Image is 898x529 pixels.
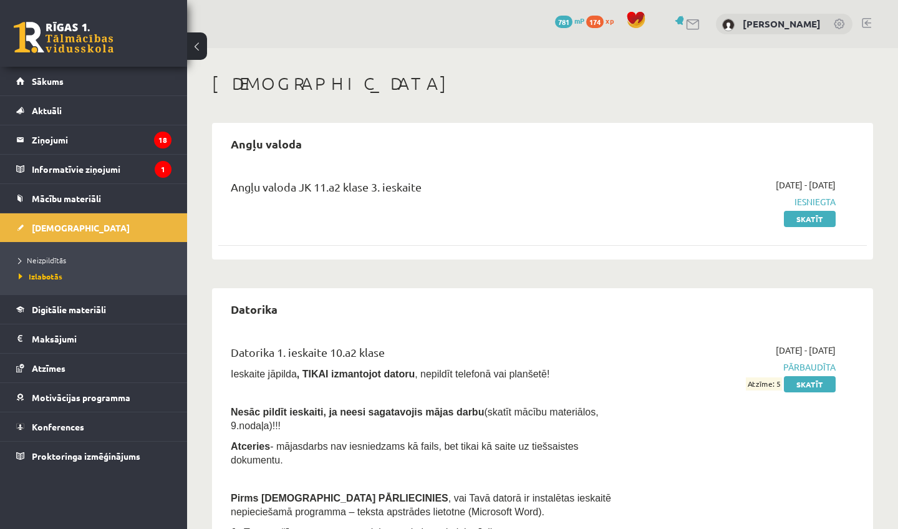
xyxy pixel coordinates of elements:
[16,213,171,242] a: [DEMOGRAPHIC_DATA]
[16,383,171,412] a: Motivācijas programma
[555,16,572,28] span: 781
[32,193,101,204] span: Mācību materiāli
[32,125,171,154] legend: Ziņojumi
[155,161,171,178] i: 1
[32,75,64,87] span: Sākums
[218,294,290,324] h2: Datorika
[16,96,171,125] a: Aktuāli
[19,271,62,281] span: Izlabotās
[586,16,620,26] a: 174 xp
[231,178,628,201] div: Angļu valoda JK 11.a2 klase 3. ieskaite
[19,255,66,265] span: Neizpildītās
[16,155,171,183] a: Informatīvie ziņojumi1
[586,16,604,28] span: 174
[776,178,836,192] span: [DATE] - [DATE]
[16,184,171,213] a: Mācību materiāli
[16,67,171,95] a: Sākums
[231,369,549,379] span: Ieskaite jāpilda , nepildīt telefonā vai planšetē!
[555,16,584,26] a: 781 mP
[16,324,171,353] a: Maksājumi
[231,441,579,465] span: - mājasdarbs nav iesniedzams kā fails, bet tikai kā saite uz tiešsaistes dokumentu.
[32,222,130,233] span: [DEMOGRAPHIC_DATA]
[647,361,836,374] span: Pārbaudīta
[19,271,175,282] a: Izlabotās
[16,442,171,470] a: Proktoringa izmēģinājums
[16,125,171,154] a: Ziņojumi18
[231,407,599,431] span: (skatīt mācību materiālos, 9.nodaļa)!!!
[746,377,782,391] span: Atzīme: 5
[647,195,836,208] span: Iesniegta
[32,105,62,116] span: Aktuāli
[19,255,175,266] a: Neizpildītās
[32,362,65,374] span: Atzīmes
[784,376,836,392] a: Skatīt
[218,129,314,158] h2: Angļu valoda
[14,22,113,53] a: Rīgas 1. Tālmācības vidusskola
[16,295,171,324] a: Digitālie materiāli
[32,392,130,403] span: Motivācijas programma
[743,17,821,30] a: [PERSON_NAME]
[16,354,171,382] a: Atzīmes
[32,450,140,462] span: Proktoringa izmēģinājums
[574,16,584,26] span: mP
[231,493,611,517] span: , vai Tavā datorā ir instalētas ieskaitē nepieciešamā programma – teksta apstrādes lietotne (Micr...
[32,421,84,432] span: Konferences
[722,19,735,31] img: Viktorija Nikonorova
[32,324,171,353] legend: Maksājumi
[231,407,484,417] span: Nesāc pildīt ieskaiti, ja neesi sagatavojis mājas darbu
[606,16,614,26] span: xp
[297,369,415,379] b: , TIKAI izmantojot datoru
[784,211,836,227] a: Skatīt
[776,344,836,357] span: [DATE] - [DATE]
[231,344,628,367] div: Datorika 1. ieskaite 10.a2 klase
[154,132,171,148] i: 18
[231,493,448,503] span: Pirms [DEMOGRAPHIC_DATA] PĀRLIECINIES
[32,304,106,315] span: Digitālie materiāli
[32,155,171,183] legend: Informatīvie ziņojumi
[212,73,873,94] h1: [DEMOGRAPHIC_DATA]
[231,441,270,452] b: Atceries
[16,412,171,441] a: Konferences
